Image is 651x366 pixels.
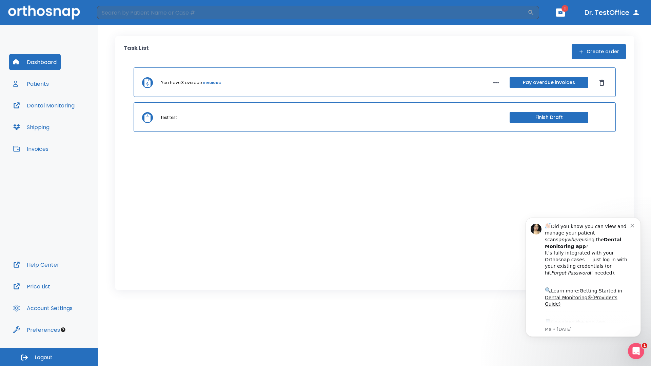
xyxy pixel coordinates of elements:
[9,119,54,135] button: Shipping
[123,44,149,59] p: Task List
[561,5,568,12] span: 1
[9,76,53,92] button: Patients
[582,6,643,19] button: Dr. TestOffice
[596,77,607,88] button: Dismiss
[8,5,80,19] img: Orthosnap
[9,54,61,70] button: Dashboard
[97,6,528,19] input: Search by Patient Name or Case #
[642,343,647,348] span: 1
[628,343,644,359] iframe: Intercom live chat
[29,119,115,125] p: Message from Ma, sent 2w ago
[9,322,64,338] button: Preferences
[515,207,651,348] iframe: Intercom notifications message
[9,300,77,316] button: Account Settings
[161,80,202,86] p: You have 3 overdue
[115,15,120,20] button: Dismiss notification
[572,44,626,59] button: Create order
[9,97,79,114] button: Dental Monitoring
[29,112,90,124] a: App Store
[510,77,588,88] button: Pay overdue invoices
[35,354,53,361] span: Logout
[29,110,115,145] div: Download the app: | ​ Let us know if you need help getting started!
[60,327,66,333] div: Tooltip anchor
[9,257,63,273] button: Help Center
[161,115,177,121] p: test test
[9,141,53,157] button: Invoices
[510,112,588,123] button: Finish Draft
[9,278,54,294] button: Price List
[203,80,221,86] a: invoices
